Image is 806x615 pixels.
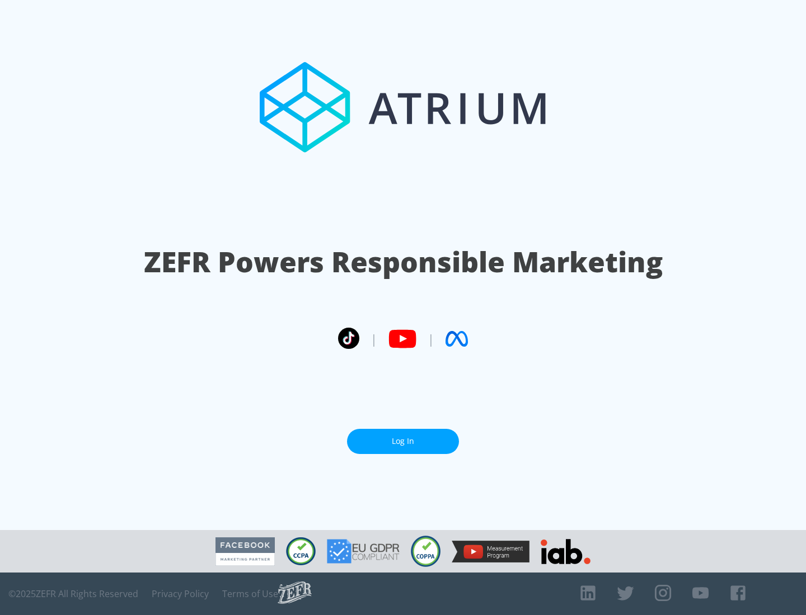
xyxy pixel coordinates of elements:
img: Facebook Marketing Partner [215,537,275,566]
span: | [428,330,434,347]
img: COPPA Compliant [411,536,441,567]
span: | [371,330,377,347]
a: Terms of Use [222,588,278,599]
img: YouTube Measurement Program [452,541,529,562]
img: CCPA Compliant [286,537,316,565]
img: GDPR Compliant [327,539,400,564]
img: IAB [541,539,591,564]
a: Privacy Policy [152,588,209,599]
h1: ZEFR Powers Responsible Marketing [144,243,663,281]
span: © 2025 ZEFR All Rights Reserved [8,588,138,599]
a: Log In [347,429,459,454]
